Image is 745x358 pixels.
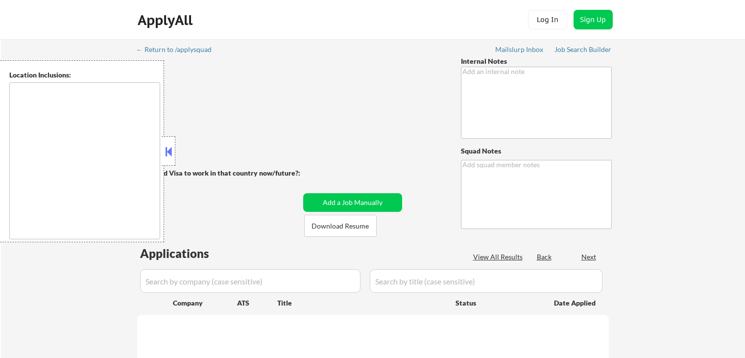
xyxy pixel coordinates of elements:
[554,46,612,53] div: Job Search Builder
[461,56,612,66] div: Internal Notes
[136,46,221,53] div: ← Return to /applysquad
[461,146,612,156] div: Squad Notes
[137,169,300,177] strong: Will need Visa to work in that country now/future?:
[138,12,195,28] div: ApplyAll
[136,46,221,55] a: ← Return to /applysquad
[473,252,526,262] div: View All Results
[173,298,237,308] div: Company
[304,215,377,237] button: Download Resume
[456,294,540,311] div: Status
[495,46,544,53] div: Mailslurp Inbox
[9,70,160,80] div: Location Inclusions:
[554,298,597,308] div: Date Applied
[237,298,277,308] div: ATS
[140,248,237,259] div: Applications
[277,298,446,308] div: Title
[140,269,360,293] input: Search by company (case sensitive)
[528,10,567,29] button: Log In
[537,252,553,262] div: Back
[370,269,602,293] input: Search by title (case sensitive)
[303,193,402,212] button: Add a Job Manually
[574,10,613,29] button: Sign Up
[581,252,597,262] div: Next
